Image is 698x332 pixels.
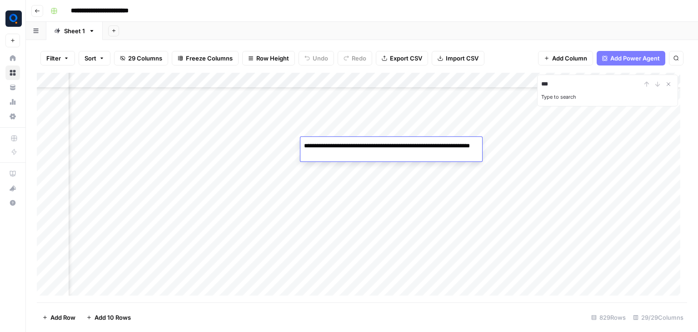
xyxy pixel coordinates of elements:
[5,7,20,30] button: Workspace: Qubit - SEO
[376,51,428,65] button: Export CSV
[541,94,576,100] label: Type to search
[5,166,20,181] a: AirOps Academy
[588,310,629,325] div: 829 Rows
[172,51,239,65] button: Freeze Columns
[85,54,96,63] span: Sort
[5,65,20,80] a: Browse
[5,196,20,210] button: Help + Support
[610,54,660,63] span: Add Power Agent
[242,51,295,65] button: Row Height
[629,310,687,325] div: 29/29 Columns
[338,51,372,65] button: Redo
[5,10,22,27] img: Qubit - SEO Logo
[46,22,103,40] a: Sheet 1
[5,181,20,196] button: What's new?
[50,313,75,322] span: Add Row
[5,109,20,124] a: Settings
[114,51,168,65] button: 29 Columns
[81,310,136,325] button: Add 10 Rows
[79,51,110,65] button: Sort
[352,54,366,63] span: Redo
[432,51,484,65] button: Import CSV
[46,54,61,63] span: Filter
[446,54,479,63] span: Import CSV
[186,54,233,63] span: Freeze Columns
[6,181,20,195] div: What's new?
[40,51,75,65] button: Filter
[538,51,593,65] button: Add Column
[5,51,20,65] a: Home
[597,51,665,65] button: Add Power Agent
[5,95,20,109] a: Usage
[5,80,20,95] a: Your Data
[37,310,81,325] button: Add Row
[313,54,328,63] span: Undo
[663,79,674,90] button: Close Search
[64,26,85,35] div: Sheet 1
[256,54,289,63] span: Row Height
[552,54,587,63] span: Add Column
[390,54,422,63] span: Export CSV
[299,51,334,65] button: Undo
[128,54,162,63] span: 29 Columns
[95,313,131,322] span: Add 10 Rows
